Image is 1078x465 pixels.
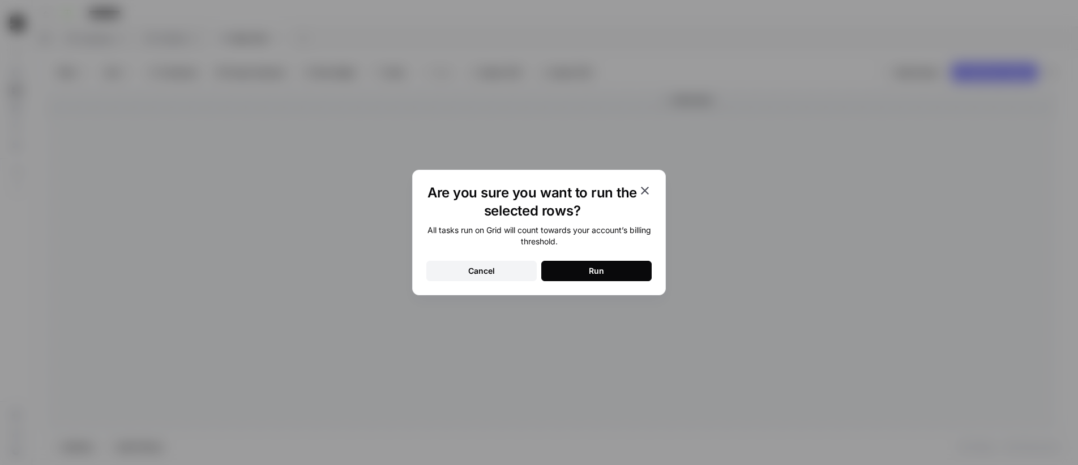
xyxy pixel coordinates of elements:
[426,225,652,247] div: All tasks run on Grid will count towards your account’s billing threshold.
[589,265,604,277] div: Run
[468,265,495,277] div: Cancel
[426,261,537,281] button: Cancel
[426,184,638,220] h1: Are you sure you want to run the selected rows?
[541,261,652,281] button: Run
